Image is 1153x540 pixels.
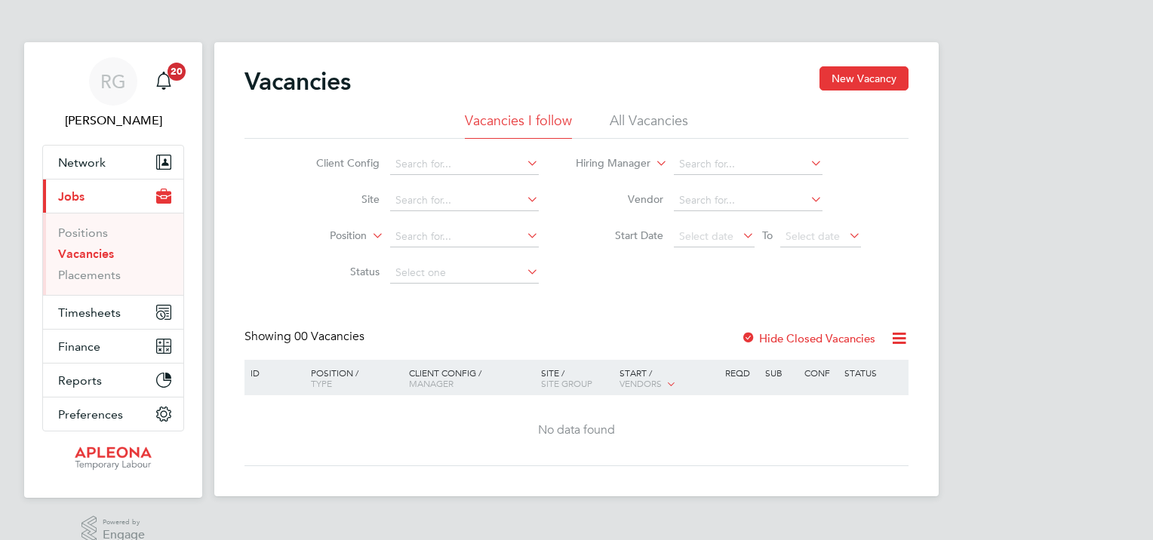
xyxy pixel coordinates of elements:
[293,192,380,206] label: Site
[43,296,183,329] button: Timesheets
[58,155,106,170] span: Network
[168,63,186,81] span: 20
[721,360,761,385] div: Reqd
[149,57,179,106] a: 20
[390,226,539,247] input: Search for...
[42,112,184,130] span: Rachel George-Davidson
[758,226,777,245] span: To
[741,331,875,345] label: Hide Closed Vacancies
[280,229,367,244] label: Position
[43,179,183,213] button: Jobs
[58,226,108,240] a: Positions
[390,154,539,175] input: Search for...
[43,146,183,179] button: Network
[247,360,300,385] div: ID
[244,329,367,345] div: Showing
[43,330,183,363] button: Finance
[300,360,405,396] div: Position /
[43,213,183,295] div: Jobs
[58,268,121,282] a: Placements
[674,190,822,211] input: Search for...
[610,112,688,139] li: All Vacancies
[390,190,539,211] input: Search for...
[100,72,126,91] span: RG
[620,377,662,389] span: Vendors
[801,360,840,385] div: Conf
[293,265,380,278] label: Status
[841,360,906,385] div: Status
[311,377,332,389] span: Type
[541,377,592,389] span: Site Group
[679,229,733,243] span: Select date
[576,192,663,206] label: Vendor
[819,66,909,91] button: New Vacancy
[564,156,650,171] label: Hiring Manager
[761,360,801,385] div: Sub
[58,247,114,261] a: Vacancies
[674,154,822,175] input: Search for...
[409,377,454,389] span: Manager
[405,360,537,396] div: Client Config /
[294,329,364,344] span: 00 Vacancies
[58,339,100,354] span: Finance
[43,397,183,431] button: Preferences
[58,407,123,422] span: Preferences
[42,446,184,471] a: Go to home page
[58,189,85,204] span: Jobs
[43,364,183,397] button: Reports
[58,373,102,388] span: Reports
[103,516,145,529] span: Powered by
[576,229,663,242] label: Start Date
[58,305,121,320] span: Timesheets
[247,422,906,438] div: No data found
[75,446,152,471] img: apleona-logo-retina.png
[293,156,380,170] label: Client Config
[537,360,616,396] div: Site /
[465,112,572,139] li: Vacancies I follow
[786,229,840,243] span: Select date
[42,57,184,130] a: RG[PERSON_NAME]
[24,42,202,498] nav: Main navigation
[390,262,539,284] input: Select one
[244,66,351,97] h2: Vacancies
[616,360,721,397] div: Start /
